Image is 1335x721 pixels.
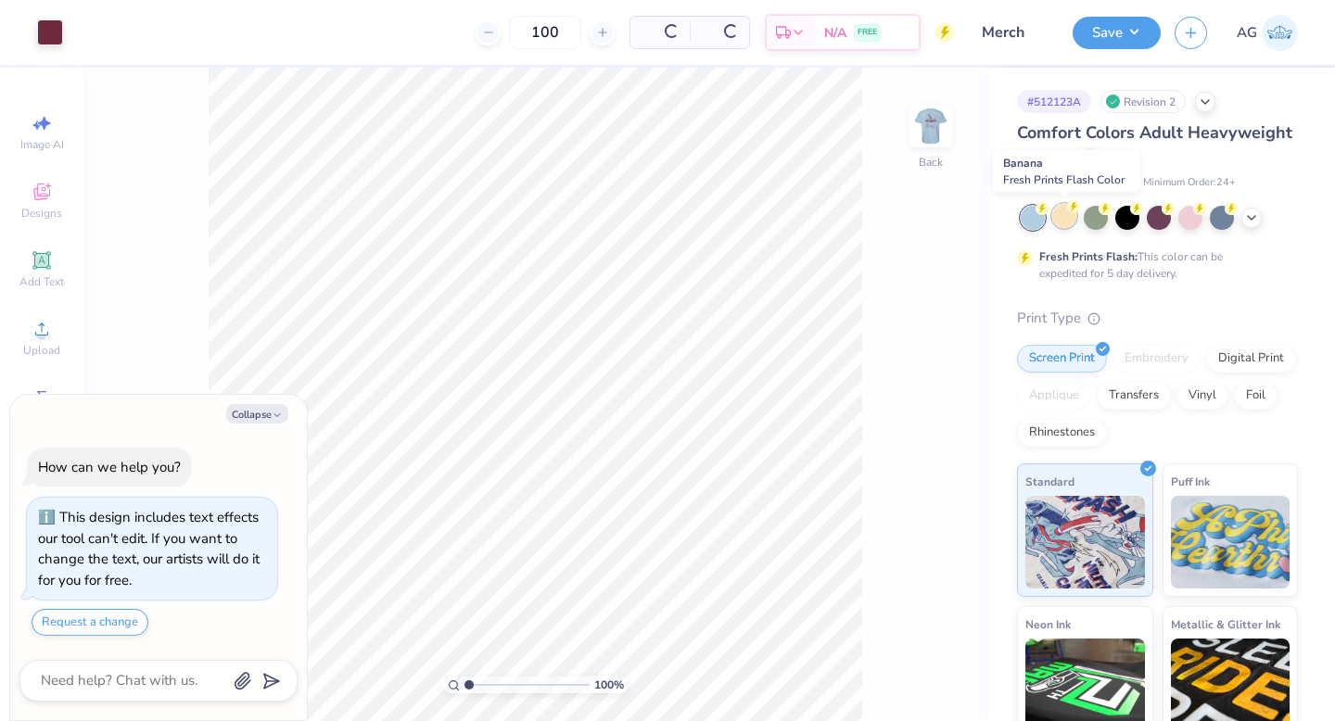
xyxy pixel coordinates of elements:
[1039,249,1138,264] strong: Fresh Prints Flash:
[1003,172,1125,187] span: Fresh Prints Flash Color
[1262,15,1298,51] img: Anuska Ghosh
[1017,382,1091,410] div: Applique
[1025,496,1145,588] img: Standard
[509,16,581,49] input: – –
[21,206,62,221] span: Designs
[912,108,949,145] img: Back
[38,508,260,589] div: This design includes text effects our tool can't edit. If you want to change the text, our artist...
[919,154,943,171] div: Back
[32,609,148,636] button: Request a change
[1176,382,1228,410] div: Vinyl
[968,14,1059,51] input: Untitled Design
[1171,496,1290,588] img: Puff Ink
[1097,382,1171,410] div: Transfers
[1025,472,1074,491] span: Standard
[1017,90,1091,113] div: # 512123A
[1073,17,1161,49] button: Save
[1017,121,1292,169] span: Comfort Colors Adult Heavyweight T-Shirt
[1017,308,1298,329] div: Print Type
[1143,175,1236,191] span: Minimum Order: 24 +
[1039,248,1267,282] div: This color can be expedited for 5 day delivery.
[858,26,877,39] span: FREE
[1206,345,1296,373] div: Digital Print
[1025,614,1071,634] span: Neon Ink
[1112,345,1201,373] div: Embroidery
[1171,472,1210,491] span: Puff Ink
[1237,22,1257,44] span: AG
[1171,614,1280,634] span: Metallic & Glitter Ink
[226,404,288,424] button: Collapse
[38,458,181,476] div: How can we help you?
[993,150,1140,193] div: Banana
[824,23,846,43] span: N/A
[19,274,64,289] span: Add Text
[1017,419,1107,447] div: Rhinestones
[1237,15,1298,51] a: AG
[1100,90,1186,113] div: Revision 2
[1234,382,1278,410] div: Foil
[20,137,64,152] span: Image AI
[1017,345,1107,373] div: Screen Print
[594,677,624,693] span: 100 %
[23,343,60,358] span: Upload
